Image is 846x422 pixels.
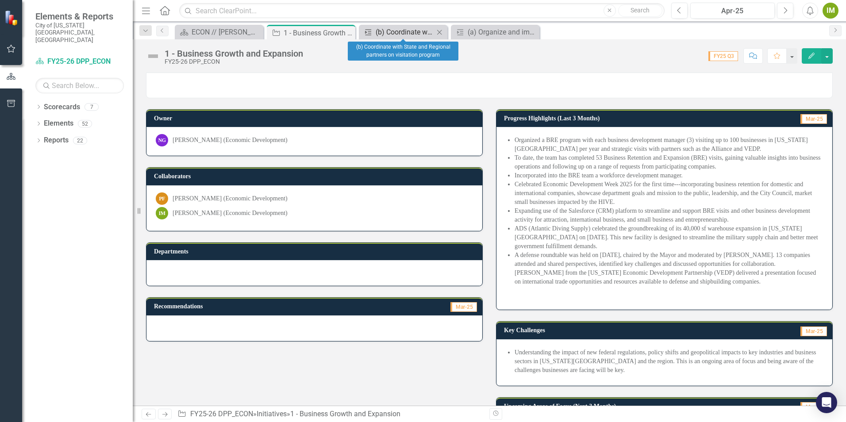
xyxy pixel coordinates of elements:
[154,173,478,180] h3: Collaborators
[631,7,650,14] span: Search
[618,4,662,17] button: Search
[290,410,400,418] div: 1 - Business Growth and Expansion
[816,392,837,413] div: Open Intercom Messenger
[515,224,823,251] p: ADS (Atlantic Diving Supply) celebrated the groundbreaking of its 40,000 sf warehouse expansion i...
[690,3,775,19] button: Apr-25
[156,207,168,219] div: IM
[515,171,823,180] li: Incorporated into the BRE team a workforce development manager.
[361,27,434,38] a: (b) Coordinate with State and Regional partners on visitation program
[85,103,99,111] div: 7
[154,115,478,122] h3: Owner
[154,248,478,255] h3: Departments
[4,10,20,26] img: ClearPoint Strategy
[515,251,823,288] p: A defense roundtable was held on [DATE], chaired by the Mayor and moderated by [PERSON_NAME]. 13 ...
[78,120,92,127] div: 52
[453,27,537,38] a: (a) Organize and implement a Business Retention and Expansion program
[177,409,483,419] div: » »
[348,42,458,61] div: (b) Coordinate with State and Regional partners on visitation program
[165,58,303,65] div: FY25-26 DPP_ECON
[800,326,827,336] span: Mar-25
[515,207,823,224] li: Expanding use of the Salesforce (CRM) platform to streamline and support BRE visits and other bus...
[284,27,353,38] div: 1 - Business Growth and Expansion
[800,402,827,412] span: Mar-25
[146,49,160,63] img: Not Defined
[179,3,665,19] input: Search ClearPoint...
[515,136,823,153] li: Organized a BRE program with each business development manager (3) visiting up to 100 businesses ...
[173,194,288,203] div: [PERSON_NAME] (Economic Development)
[73,137,87,144] div: 22
[177,27,261,38] a: ECON // [PERSON_NAME] Updater View
[823,3,838,19] button: IM
[173,209,288,218] div: [PERSON_NAME] (Economic Development)
[257,410,287,418] a: Initiatives
[468,27,537,38] div: (a) Organize and implement a Business Retention and Expansion program
[156,134,168,146] div: NG
[515,180,823,207] li: Celebrated Economic Development Week 2025 for the first time---incorporating business retention f...
[44,135,69,146] a: Reports
[165,49,303,58] div: 1 - Business Growth and Expansion
[35,22,124,43] small: City of [US_STATE][GEOGRAPHIC_DATA], [GEOGRAPHIC_DATA]
[708,51,738,61] span: FY25 Q3
[693,6,772,16] div: Apr-25
[44,119,73,129] a: Elements
[35,78,124,93] input: Search Below...
[376,27,434,38] div: (b) Coordinate with State and Regional partners on visitation program
[515,153,823,171] p: To date, the team has completed 53 Business Retention and Expansion (BRE) visits, gaining valuabl...
[156,192,168,205] div: PF
[504,403,764,410] h3: Upcoming Areas of Focus (Next 3 Months)
[192,27,261,38] div: ECON // [PERSON_NAME] Updater View
[504,327,698,334] h3: Key Challenges
[44,102,80,112] a: Scorecards
[504,115,756,122] h3: Progress Highlights (Last 3 Months)
[800,114,827,124] span: Mar-25
[515,348,823,375] li: Understanding the impact of new federal regulations, policy shifts and geopolitical impacts to ke...
[190,410,253,418] a: FY25-26 DPP_ECON
[450,302,477,312] span: Mar-25
[35,11,124,22] span: Elements & Reports
[35,57,124,67] a: FY25-26 DPP_ECON
[154,303,361,310] h3: Recommendations
[173,136,288,145] div: [PERSON_NAME] (Economic Development)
